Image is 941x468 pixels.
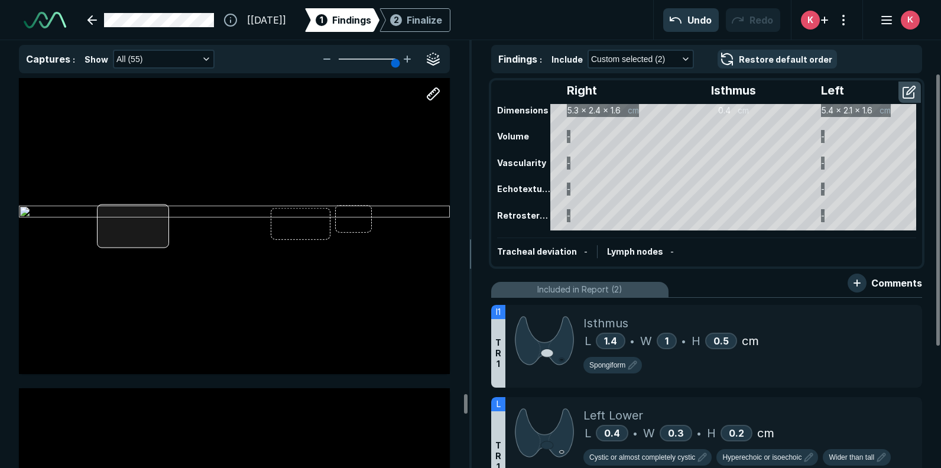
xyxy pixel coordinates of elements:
[713,335,729,347] span: 0.5
[495,337,501,369] span: T R 1
[722,452,802,463] span: Hyperechoic or isoechoic
[670,246,674,256] span: -
[663,8,719,32] button: Undo
[537,283,622,296] span: Included in Report (2)
[491,305,922,388] li: I1TR1IsthmusL1.4•W1•H0.5cm
[682,334,686,348] span: •
[585,332,591,350] span: L
[697,426,701,440] span: •
[604,335,617,347] span: 1.4
[585,424,591,442] span: L
[901,11,920,30] div: avatar-name
[73,54,75,64] span: :
[589,452,695,463] span: Cystic or almost completely cystic
[630,334,634,348] span: •
[540,54,542,64] span: :
[757,424,774,442] span: cm
[729,427,744,439] span: 0.2
[515,407,574,459] img: xKB1jIAAAAGSURBVAMA+VWZyWVAlV8AAAAASUVORK5CYII=
[591,53,665,66] span: Custom selected (2)
[640,332,652,350] span: W
[718,50,837,69] button: Restore default order
[742,332,759,350] span: cm
[907,14,913,26] span: K
[497,398,501,411] span: L
[305,8,379,32] div: 1Findings
[668,427,684,439] span: 0.3
[871,276,922,290] span: Comments
[583,407,643,424] span: Left Lower
[515,314,574,367] img: hl4uiQAAAAZJREFUAwBaXnXJxABwtQAAAABJRU5ErkJggg==
[583,314,628,332] span: Isthmus
[247,13,286,27] span: [[DATE]]
[604,427,620,439] span: 0.4
[692,332,700,350] span: H
[584,246,588,256] span: -
[497,246,577,256] span: Tracheal deviation
[665,335,669,347] span: 1
[589,360,625,370] span: Spongiform
[726,8,780,32] button: Redo
[19,7,71,33] a: See-Mode Logo
[872,8,922,32] button: avatar-name
[379,8,450,32] div: 2Finalize
[801,11,820,30] div: avatar-name
[320,14,323,26] span: 1
[407,13,442,27] div: Finalize
[496,305,501,318] span: I1
[707,424,716,442] span: H
[607,246,663,256] span: Lymph nodes
[643,424,655,442] span: W
[24,12,66,28] img: See-Mode Logo
[332,13,371,27] span: Findings
[85,53,108,66] span: Show
[498,53,537,65] span: Findings
[394,14,399,26] span: 2
[633,426,637,440] span: •
[551,53,583,66] span: Include
[116,53,142,66] span: All (55)
[829,452,874,463] span: Wider than tall
[807,14,813,26] span: K
[26,53,70,65] span: Captures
